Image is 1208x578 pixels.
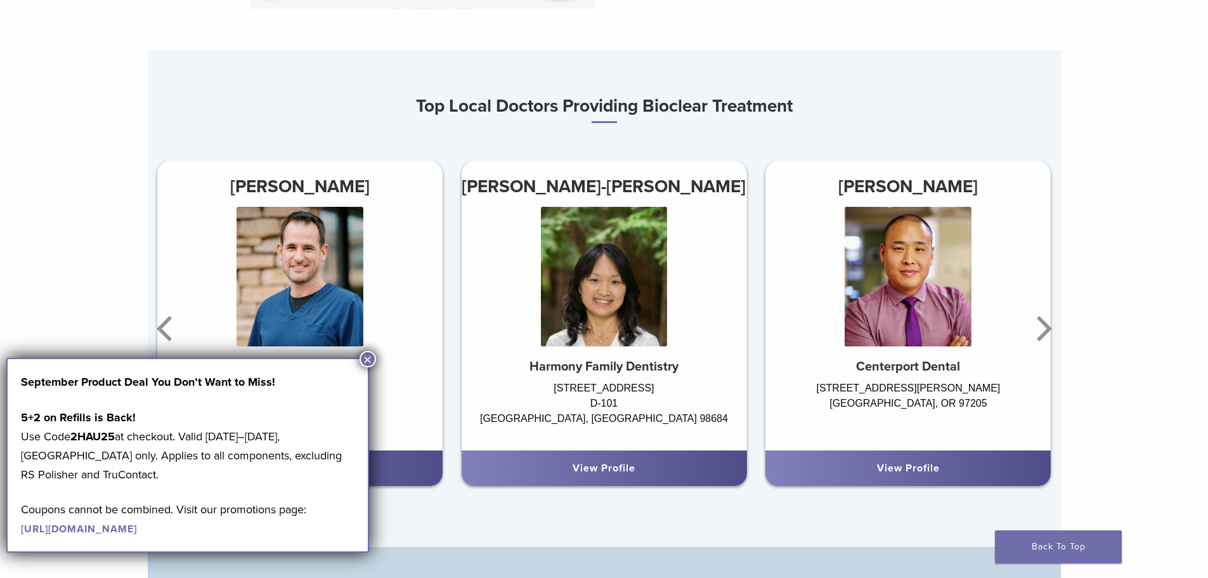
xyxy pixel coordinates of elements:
[154,291,179,367] button: Previous
[1029,291,1055,367] button: Next
[70,430,115,443] strong: 2HAU25
[21,375,275,389] strong: September Product Deal You Don’t Want to Miss!
[461,381,746,438] div: [STREET_ADDRESS] D-101 [GEOGRAPHIC_DATA], [GEOGRAPHIC_DATA] 98684
[237,207,363,346] img: Dr. Scott Rooker
[360,351,376,367] button: Close
[461,171,746,202] h3: [PERSON_NAME]-[PERSON_NAME]
[21,411,136,424] strong: 5+2 on Refills is Back!
[995,530,1122,563] a: Back To Top
[21,408,354,484] p: Use Code at checkout. Valid [DATE]–[DATE], [GEOGRAPHIC_DATA] only. Applies to all components, exc...
[21,523,137,535] a: [URL][DOMAIN_NAME]
[765,171,1051,202] h3: [PERSON_NAME]
[541,207,667,346] img: Dr. Julie Chung-Ah Jang
[877,462,940,475] a: View Profile
[573,462,635,475] a: View Profile
[765,381,1051,438] div: [STREET_ADDRESS][PERSON_NAME] [GEOGRAPHIC_DATA], OR 97205
[148,91,1061,123] h3: Top Local Doctors Providing Bioclear Treatment
[845,207,971,346] img: Benjamin Wang
[529,359,679,374] strong: Harmony Family Dentistry
[856,359,960,374] strong: Centerport Dental
[21,500,354,538] p: Coupons cannot be combined. Visit our promotions page:
[157,171,443,202] h3: [PERSON_NAME]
